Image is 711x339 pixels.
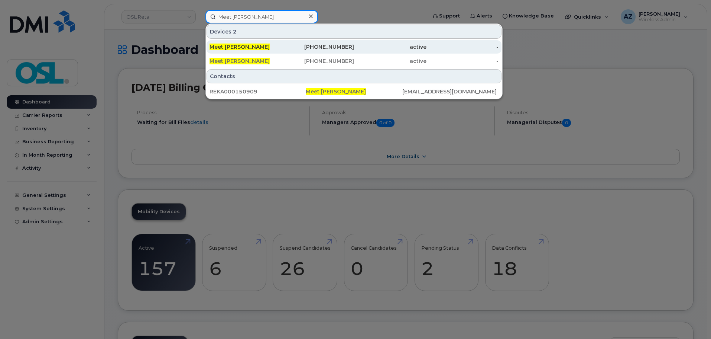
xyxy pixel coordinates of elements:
div: [EMAIL_ADDRESS][DOMAIN_NAME] [402,88,499,95]
div: active [354,57,426,65]
span: Meet [PERSON_NAME] [306,88,366,95]
div: [PHONE_NUMBER] [282,57,354,65]
div: Devices [207,25,501,39]
span: Meet [PERSON_NAME] [210,44,270,50]
span: Meet [PERSON_NAME] [210,58,270,64]
div: - [426,57,499,65]
span: 2 [233,28,237,35]
a: Meet [PERSON_NAME][PHONE_NUMBER]active- [207,54,501,68]
div: - [426,43,499,51]
div: REKA000150909 [210,88,306,95]
div: Contacts [207,69,501,83]
div: [PHONE_NUMBER] [282,43,354,51]
div: active [354,43,426,51]
a: REKA000150909Meet [PERSON_NAME][EMAIL_ADDRESS][DOMAIN_NAME] [207,85,501,98]
a: Meet [PERSON_NAME][PHONE_NUMBER]active- [207,40,501,54]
